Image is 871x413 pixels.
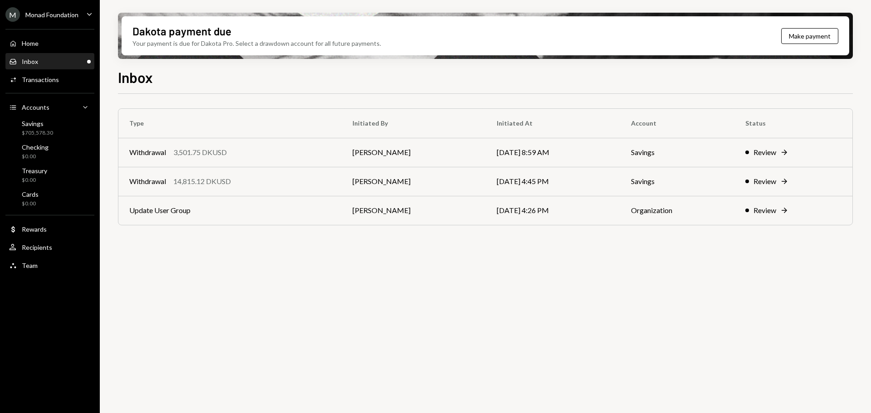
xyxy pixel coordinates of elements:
[22,76,59,83] div: Transactions
[118,196,342,225] td: Update User Group
[22,103,49,111] div: Accounts
[342,109,486,138] th: Initiated By
[5,99,94,115] a: Accounts
[129,176,166,187] div: Withdrawal
[486,196,620,225] td: [DATE] 4:26 PM
[129,147,166,158] div: Withdrawal
[5,53,94,69] a: Inbox
[5,239,94,255] a: Recipients
[22,129,53,137] div: $705,578.30
[5,7,20,22] div: M
[22,200,39,208] div: $0.00
[5,71,94,87] a: Transactions
[754,176,776,187] div: Review
[754,205,776,216] div: Review
[620,167,734,196] td: Savings
[22,225,47,233] div: Rewards
[342,196,486,225] td: [PERSON_NAME]
[118,109,342,138] th: Type
[620,196,734,225] td: Organization
[132,24,231,39] div: Dakota payment due
[486,138,620,167] td: [DATE] 8:59 AM
[342,138,486,167] td: [PERSON_NAME]
[22,243,52,251] div: Recipients
[486,109,620,138] th: Initiated At
[118,68,153,86] h1: Inbox
[5,257,94,273] a: Team
[22,262,38,269] div: Team
[22,120,53,127] div: Savings
[5,221,94,237] a: Rewards
[620,138,734,167] td: Savings
[5,117,94,139] a: Savings$705,578.30
[734,109,852,138] th: Status
[22,176,47,184] div: $0.00
[22,190,39,198] div: Cards
[754,147,776,158] div: Review
[5,141,94,162] a: Checking$0.00
[22,167,47,175] div: Treasury
[132,39,381,48] div: Your payment is due for Dakota Pro. Select a drawdown account for all future payments.
[5,188,94,209] a: Cards$0.00
[620,109,734,138] th: Account
[781,28,838,44] button: Make payment
[22,39,39,47] div: Home
[486,167,620,196] td: [DATE] 4:45 PM
[5,164,94,186] a: Treasury$0.00
[22,153,49,160] div: $0.00
[22,143,49,151] div: Checking
[25,11,78,19] div: Monad Foundation
[22,58,38,65] div: Inbox
[5,35,94,51] a: Home
[173,176,231,187] div: 14,815.12 DKUSD
[173,147,227,158] div: 3,501.75 DKUSD
[342,167,486,196] td: [PERSON_NAME]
